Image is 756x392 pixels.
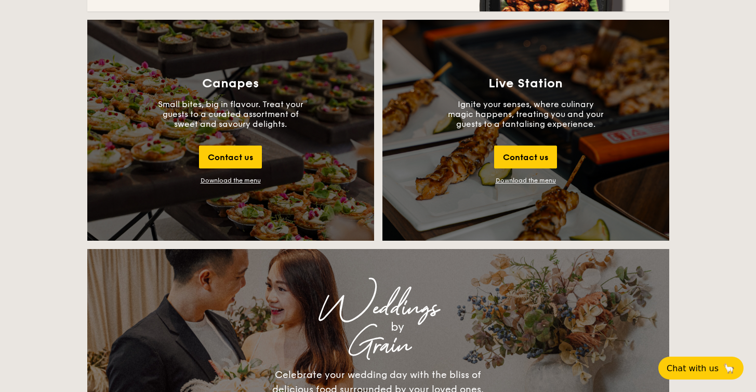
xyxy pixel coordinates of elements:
[667,363,719,373] span: Chat with us
[488,76,563,91] h3: Live Station
[217,318,578,336] div: by
[179,299,578,318] div: Weddings
[199,146,262,168] div: Contact us
[723,362,735,374] span: 🦙
[494,146,557,168] div: Contact us
[202,76,259,91] h3: Canapes
[658,357,744,380] button: Chat with us🦙
[448,99,604,129] p: Ignite your senses, where culinary magic happens, treating you and your guests to a tantalising e...
[153,99,309,129] p: Small bites, big in flavour. Treat your guests to a curated assortment of sweet and savoury delig...
[179,336,578,355] div: Grain
[201,177,261,184] div: Download the menu
[496,177,556,184] a: Download the menu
